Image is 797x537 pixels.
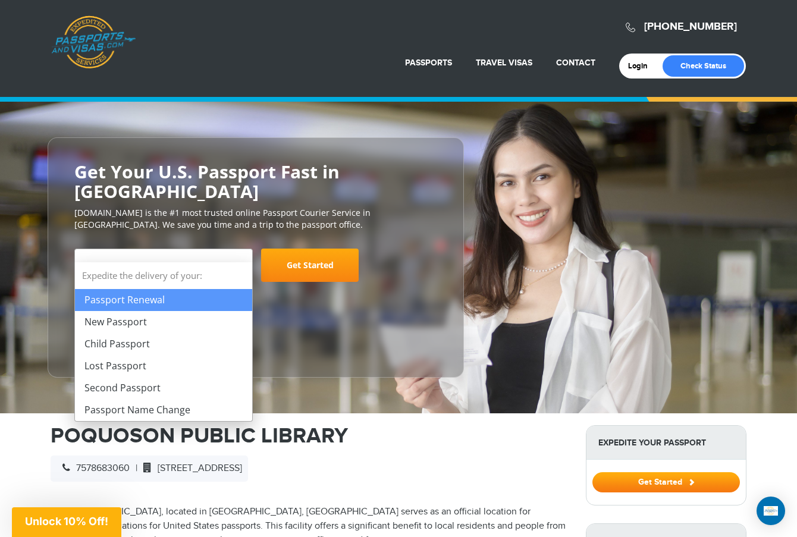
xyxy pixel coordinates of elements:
[51,425,568,447] h1: POQUOSON PUBLIC LIBRARY
[74,162,437,201] h2: Get Your U.S. Passport Fast in [GEOGRAPHIC_DATA]
[644,20,737,33] a: [PHONE_NUMBER]
[592,472,740,492] button: Get Started
[75,355,252,377] li: Lost Passport
[663,55,744,77] a: Check Status
[74,249,253,282] span: Select Your Service
[84,253,240,287] span: Select Your Service
[75,262,252,289] strong: Expedite the delivery of your:
[261,249,359,282] a: Get Started
[757,497,785,525] div: Open Intercom Messenger
[75,377,252,399] li: Second Passport
[51,15,136,69] a: Passports & [DOMAIN_NAME]
[137,463,242,474] span: [STREET_ADDRESS]
[74,207,437,231] p: [DOMAIN_NAME] is the #1 most trusted online Passport Courier Service in [GEOGRAPHIC_DATA]. We sav...
[75,262,252,421] li: Expedite the delivery of your:
[75,311,252,333] li: New Passport
[12,507,121,537] div: Unlock 10% Off!
[75,333,252,355] li: Child Passport
[556,58,595,68] a: Contact
[75,399,252,421] li: Passport Name Change
[75,289,252,311] li: Passport Renewal
[57,463,130,474] span: 7578683060
[476,58,532,68] a: Travel Visas
[592,477,740,486] a: Get Started
[405,58,452,68] a: Passports
[51,456,248,482] div: |
[586,426,746,460] strong: Expedite Your Passport
[25,515,108,527] span: Unlock 10% Off!
[74,288,437,300] span: Starting at $199 + government fees
[84,259,179,273] span: Select Your Service
[628,61,656,71] a: Login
